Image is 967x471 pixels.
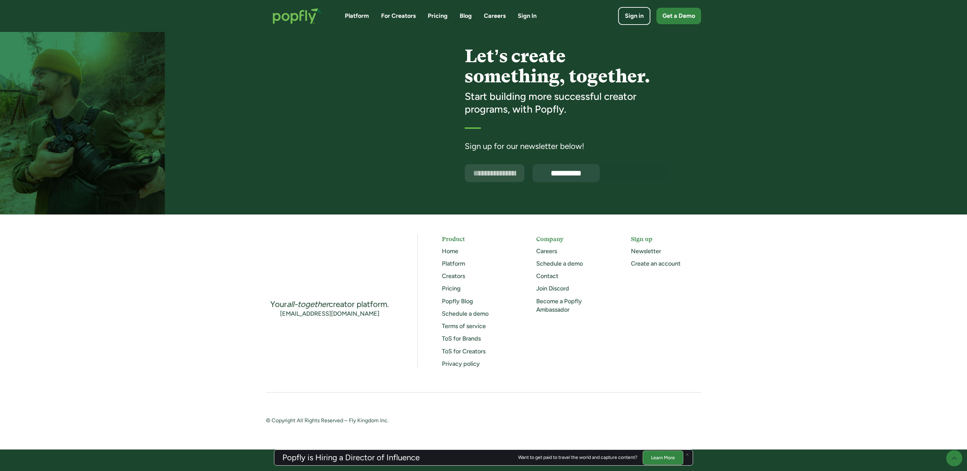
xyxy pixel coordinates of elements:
div: © Copyright All Rights Reserved – Fly Kingdom Inc. [266,417,471,425]
a: Contact [536,272,558,280]
a: ToS for Brands [442,335,481,342]
a: Schedule a demo [536,260,583,267]
a: Platform [345,12,369,20]
a: Sign In [518,12,537,20]
h5: Product [442,235,512,243]
div: Want to get paid to travel the world and capture content? [518,455,637,460]
a: ToS for Creators [442,348,486,355]
h5: Company [536,235,606,243]
a: Careers [484,12,506,20]
a: Privacy policy [442,360,480,367]
a: Home [442,247,458,255]
a: [EMAIL_ADDRESS][DOMAIN_NAME] [280,310,379,318]
h5: Sign up [631,235,701,243]
a: Popfly Blog [442,298,473,305]
a: Platform [442,260,465,267]
a: Newsletter [631,247,661,255]
h3: Popfly is Hiring a Director of Influence [282,454,420,462]
h4: Let’s create something, together. [465,46,667,86]
a: Get a Demo [656,8,701,24]
a: Sign in [618,7,650,25]
div: Get a Demo [662,12,695,20]
em: all-together [287,299,329,309]
form: Email Form [465,164,667,182]
a: Join Discord [536,285,569,292]
a: For Creators [381,12,416,20]
a: Creators [442,272,465,280]
a: home [266,1,329,31]
a: Become a Popfly Ambassador [536,298,582,313]
div: Sign in [625,12,644,20]
div: Your creator platform. [270,299,389,310]
a: Careers [536,247,557,255]
a: Terms of service [442,322,486,330]
a: Create an account [631,260,681,267]
a: Blog [460,12,472,20]
a: Schedule a demo [442,310,489,317]
a: Pricing [442,285,461,292]
a: Pricing [428,12,448,20]
div: Sign up for our newsletter below! [465,141,667,152]
h3: Start building more successful creator programs, with Popfly. [465,90,667,115]
a: Learn More [643,450,683,465]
